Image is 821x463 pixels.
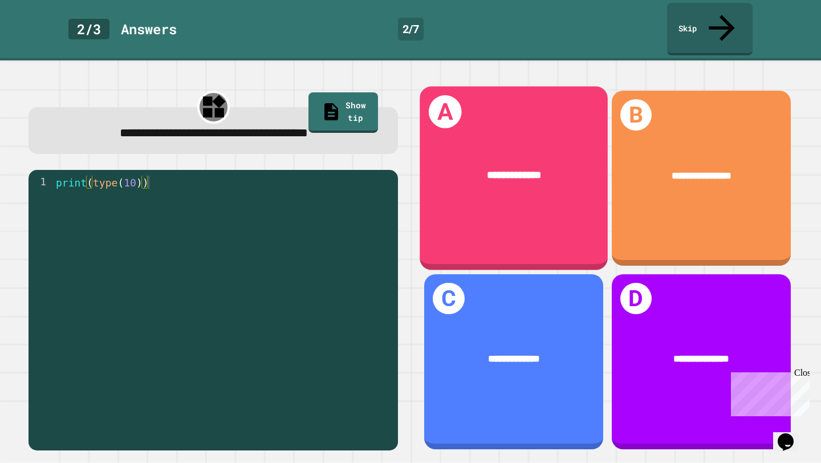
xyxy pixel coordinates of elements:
[620,99,652,131] h1: B
[726,368,810,416] iframe: chat widget
[29,176,54,189] div: 1
[68,19,109,39] div: 2 / 3
[773,417,810,452] iframe: chat widget
[620,283,652,314] h1: D
[433,283,464,314] h1: C
[398,18,424,40] div: 2 / 7
[5,5,79,72] div: Chat with us now!Close
[121,19,177,39] div: Answer s
[429,95,462,128] h1: A
[667,3,753,55] a: Skip
[308,92,378,132] a: Show tip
